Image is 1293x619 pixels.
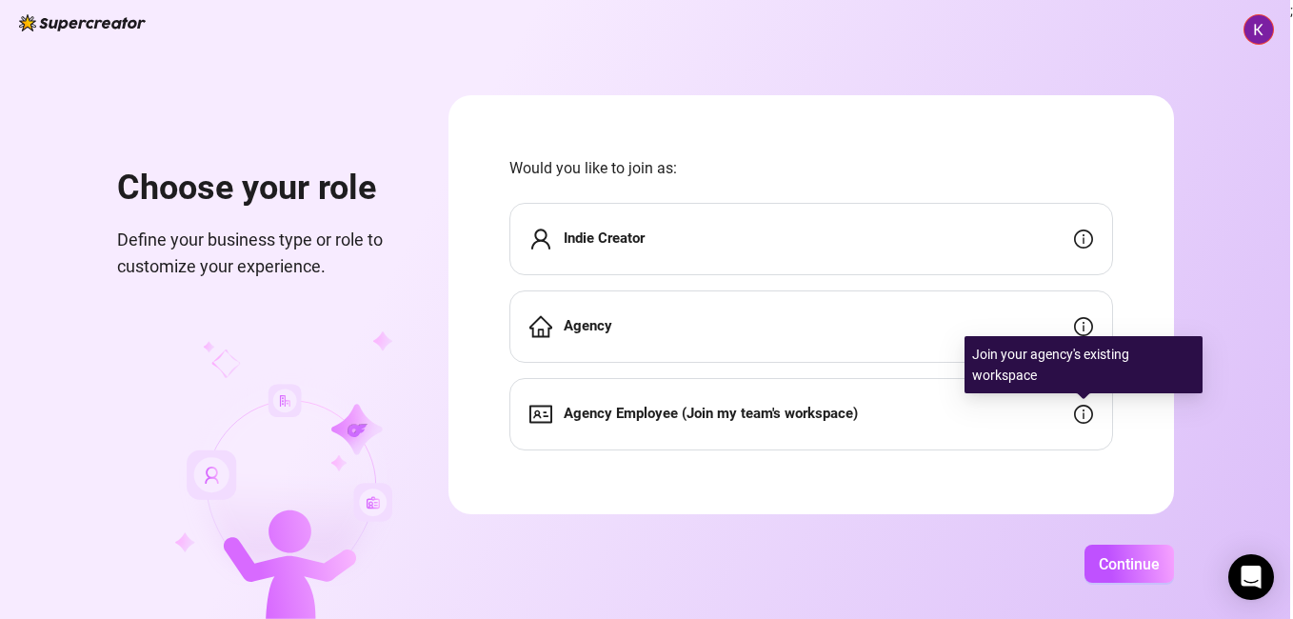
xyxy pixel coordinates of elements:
[529,228,552,250] span: user
[1244,15,1273,44] img: ACg8ocJ5MxQjAngV5b4R1JvUGrIbuOuYQ9AWOkKKp6l50KhPRbFumQ=s96-c
[965,336,1203,393] div: Join your agency's existing workspace
[117,227,403,281] span: Define your business type or role to customize your experience.
[564,317,612,334] strong: Agency
[564,230,645,247] strong: Indie Creator
[1074,405,1093,424] span: info-circle
[19,14,146,31] img: logo
[117,168,403,210] h1: Choose your role
[1074,230,1093,249] span: info-circle
[1228,554,1274,600] div: Open Intercom Messenger
[1099,555,1160,573] span: Continue
[1084,545,1174,583] button: Continue
[564,405,858,422] strong: Agency Employee (Join my team's workspace)
[509,156,1113,180] span: Would you like to join as:
[529,403,552,426] span: idcard
[529,315,552,338] span: home
[1074,317,1093,336] span: info-circle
